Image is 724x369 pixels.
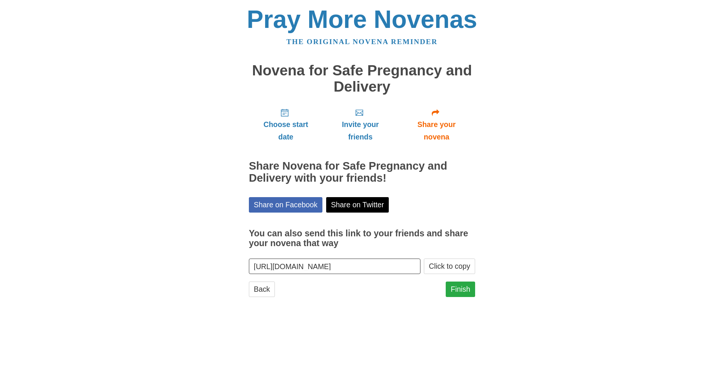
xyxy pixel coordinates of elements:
[249,160,475,184] h2: Share Novena for Safe Pregnancy and Delivery with your friends!
[287,38,438,46] a: The original novena reminder
[247,5,477,33] a: Pray More Novenas
[249,229,475,248] h3: You can also send this link to your friends and share your novena that way
[326,197,389,213] a: Share on Twitter
[424,259,475,274] button: Click to copy
[323,102,398,147] a: Invite your friends
[446,282,475,297] a: Finish
[398,102,475,147] a: Share your novena
[330,118,390,143] span: Invite your friends
[249,282,275,297] a: Back
[405,118,468,143] span: Share your novena
[249,197,322,213] a: Share on Facebook
[249,102,323,147] a: Choose start date
[249,63,475,95] h1: Novena for Safe Pregnancy and Delivery
[256,118,315,143] span: Choose start date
